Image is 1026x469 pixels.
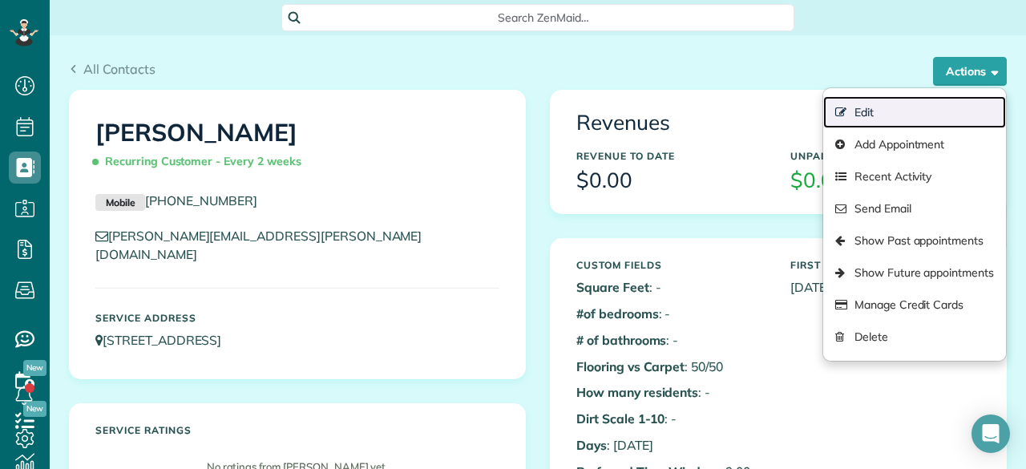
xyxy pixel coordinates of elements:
b: # of bathrooms [576,332,666,348]
p: : - [576,410,766,428]
h5: Service ratings [95,425,499,435]
p: : - [576,278,766,297]
a: Manage Credit Cards [823,289,1006,321]
button: Actions [933,57,1007,86]
a: Add Appointment [823,128,1006,160]
h5: Service Address [95,313,499,323]
h5: Revenue to Date [576,151,766,161]
b: #of bedrooms [576,305,659,321]
a: Delete [823,321,1006,353]
a: Recent Activity [823,160,1006,192]
b: Dirt Scale 1-10 [576,410,664,427]
h3: Revenues [576,111,980,135]
a: Edit [823,96,1006,128]
h1: [PERSON_NAME] [95,119,499,176]
a: Show Future appointments [823,257,1006,289]
p: : - [576,383,766,402]
b: How many residents [576,384,698,400]
div: Open Intercom Messenger [971,414,1010,453]
b: Days [576,437,607,453]
h5: First Serviced On [790,260,980,270]
a: Send Email [823,192,1006,224]
h3: $0.00 [790,169,980,192]
span: All Contacts [83,61,156,77]
p: : [DATE] [576,436,766,455]
span: New [23,360,46,376]
p: [DATE] [790,278,980,297]
h5: Unpaid Balance [790,151,980,161]
b: Flooring vs Carpet [576,358,685,374]
b: Square Feet [576,279,649,295]
span: Recurring Customer - Every 2 weeks [95,148,308,176]
h3: $0.00 [576,169,766,192]
a: Show Past appointments [823,224,1006,257]
small: Mobile [95,194,145,212]
p: : - [576,331,766,350]
h5: Custom Fields [576,260,766,270]
a: [PERSON_NAME][EMAIL_ADDRESS][PERSON_NAME][DOMAIN_NAME] [95,228,422,262]
a: Mobile[PHONE_NUMBER] [95,192,257,208]
p: : - [576,305,766,323]
a: All Contacts [69,59,156,79]
a: [STREET_ADDRESS] [95,332,236,348]
p: : 50/50 [576,358,766,376]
